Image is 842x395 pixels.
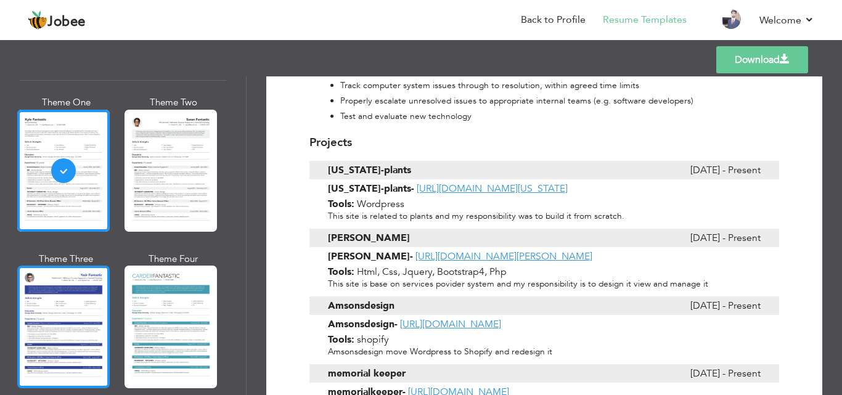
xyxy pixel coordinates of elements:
span: [US_STATE]-plants [328,161,411,179]
span: shopify [357,333,389,346]
span: Tools: [328,197,354,211]
a: Back to Profile [521,13,586,27]
div: Amsonsdesign move Wordpress to Shopify and redesign it [309,346,779,358]
div: Theme Two [127,96,219,109]
div: This site is related to plants and my responsibility was to build it from scratch. [309,210,779,222]
span: [PERSON_NAME] [328,250,410,263]
h3: Projects [309,136,779,149]
span: Jobee [47,15,86,29]
div: This site is base on services povider system and my responsibility is to design it view and manag... [309,278,779,290]
li: Test and evaluate new technology [340,108,758,124]
span: [DATE] - Present [690,364,761,383]
span: - [411,182,414,195]
span: - [410,250,413,263]
a: Download [716,46,808,73]
div: Theme Three [20,253,112,266]
a: [URL][DOMAIN_NAME][US_STATE] [417,182,568,195]
span: memorial keeper [328,364,406,383]
span: Tools: [328,265,354,279]
a: Welcome [759,13,814,28]
span: [PERSON_NAME] [328,229,410,247]
a: Jobee [28,10,86,30]
div: Theme Four [127,253,219,266]
span: Html, Css, Jquery, Bootstrap4, Php [357,265,507,279]
span: [DATE] - Present [690,296,761,315]
span: - [394,317,398,331]
img: Profile Img [721,9,741,29]
span: [DATE] - Present [690,161,761,179]
div: Theme One [20,96,112,109]
span: Tools: [328,333,354,346]
span: Amsonsdesign [328,318,394,330]
span: [US_STATE]-plants [328,182,411,195]
a: [URL][DOMAIN_NAME] [400,317,501,331]
span: Wordpress [357,197,404,211]
img: jobee.io [28,10,47,30]
span: [DATE] - Present [690,229,761,247]
li: Track computer system issues through to resolution, within agreed time limits [340,78,758,93]
li: Properly escalate unresolved issues to appropriate internal teams (e.g. software developers) [340,93,758,108]
span: Amsonsdesign [328,296,394,315]
a: Resume Templates [603,13,687,27]
a: [URL][DOMAIN_NAME][PERSON_NAME] [415,250,592,263]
